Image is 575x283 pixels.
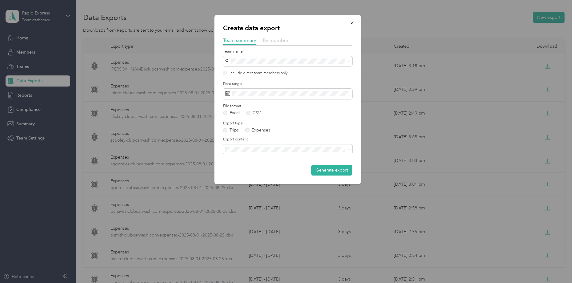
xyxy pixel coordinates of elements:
[223,49,352,55] label: Team name
[223,111,240,115] label: Excel
[227,71,288,76] label: Include direct team members only
[223,121,352,126] label: Export type
[263,37,289,43] span: By member
[223,128,239,132] label: Trips
[223,24,352,32] p: Create data export
[246,111,261,115] label: CSV
[541,249,575,283] iframe: Everlance-gr Chat Button Frame
[223,137,352,142] label: Export content
[223,81,352,87] label: Date range
[223,103,352,109] label: File format
[223,37,256,43] span: Team summary
[245,128,270,132] label: Expenses
[311,165,352,176] button: Generate export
